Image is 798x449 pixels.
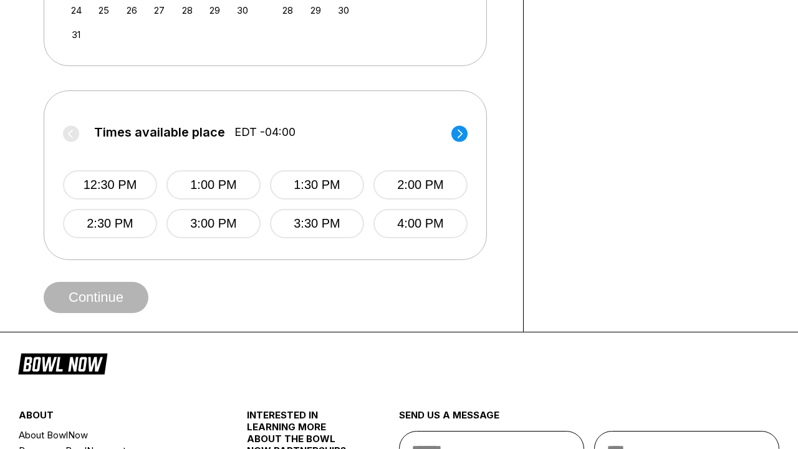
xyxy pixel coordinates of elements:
div: Choose Wednesday, August 27th, 2025 [151,2,168,19]
button: 1:30 PM [270,170,364,200]
button: 12:30 PM [63,170,157,200]
div: Choose Monday, August 25th, 2025 [95,2,112,19]
div: Choose Monday, September 29th, 2025 [307,2,324,19]
div: Choose Tuesday, September 30th, 2025 [335,2,352,19]
div: Choose Thursday, August 28th, 2025 [179,2,196,19]
div: Choose Tuesday, August 26th, 2025 [123,2,140,19]
div: send us a message [399,409,779,431]
button: 1:00 PM [166,170,261,200]
span: EDT -04:00 [234,125,296,139]
div: Choose Sunday, August 24th, 2025 [68,2,85,19]
span: Times available place [94,125,225,139]
div: about [19,409,209,427]
div: Choose Sunday, September 28th, 2025 [279,2,296,19]
a: About BowlNow [19,427,209,443]
button: 2:30 PM [63,209,157,238]
button: 4:00 PM [373,209,468,238]
button: 3:00 PM [166,209,261,238]
div: Choose Sunday, August 31st, 2025 [68,26,85,43]
div: Choose Saturday, August 30th, 2025 [234,2,251,19]
button: 2:00 PM [373,170,468,200]
button: 3:30 PM [270,209,364,238]
div: Choose Friday, August 29th, 2025 [206,2,223,19]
